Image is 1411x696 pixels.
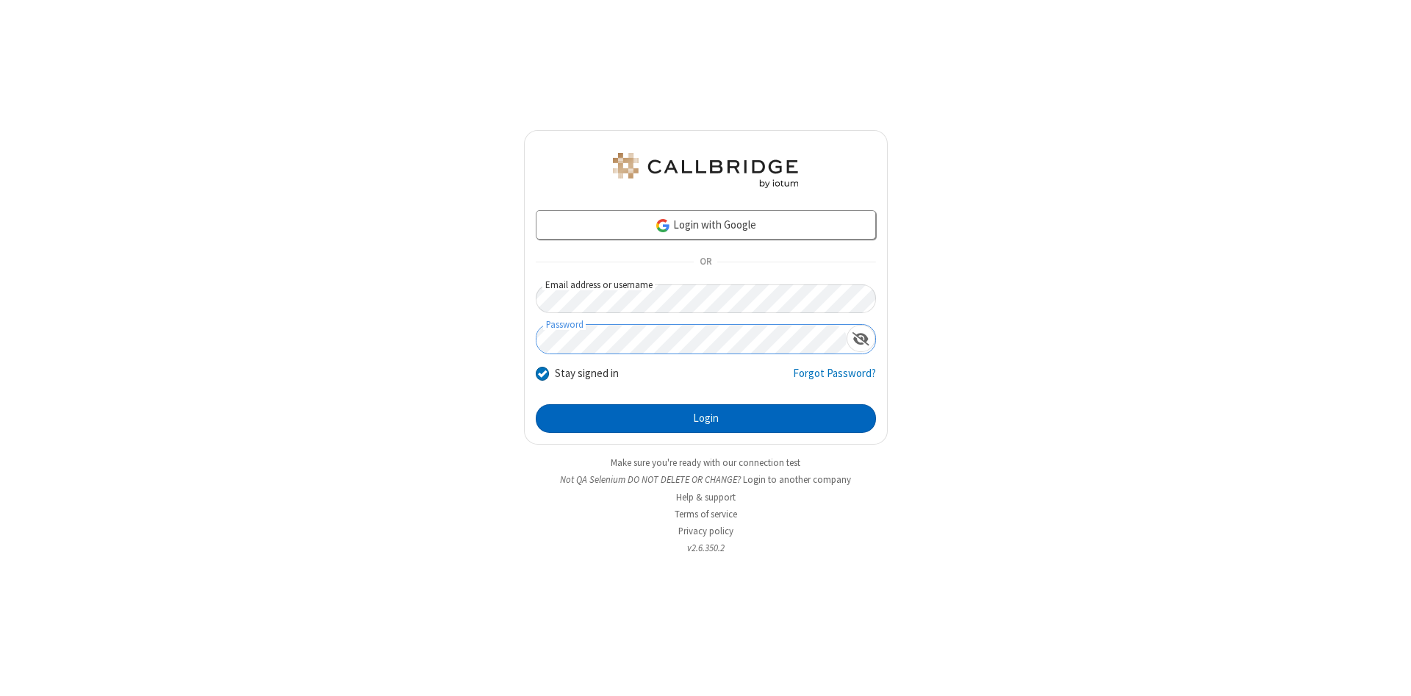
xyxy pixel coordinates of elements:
img: google-icon.png [655,218,671,234]
input: Password [536,325,847,354]
label: Stay signed in [555,365,619,382]
a: Login with Google [536,210,876,240]
a: Forgot Password? [793,365,876,393]
li: Not QA Selenium DO NOT DELETE OR CHANGE? [524,473,888,487]
a: Privacy policy [678,525,733,537]
li: v2.6.350.2 [524,541,888,555]
iframe: Chat [1374,658,1400,686]
a: Make sure you're ready with our connection test [611,456,800,469]
img: QA Selenium DO NOT DELETE OR CHANGE [610,153,801,188]
a: Terms of service [675,508,737,520]
input: Email address or username [536,284,876,313]
span: OR [694,252,717,273]
button: Login to another company [743,473,851,487]
div: Show password [847,325,875,352]
a: Help & support [676,491,736,503]
button: Login [536,404,876,434]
